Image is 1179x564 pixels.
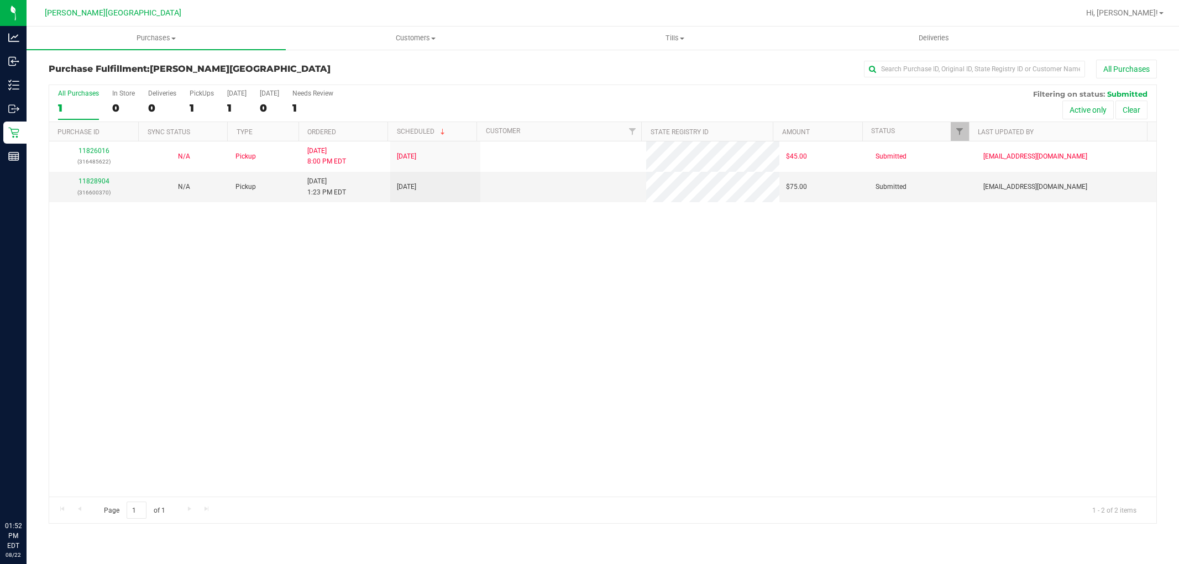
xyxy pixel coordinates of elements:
a: 11826016 [78,147,109,155]
inline-svg: Outbound [8,103,19,114]
a: Filter [623,122,641,141]
div: Needs Review [292,89,333,97]
button: N/A [178,151,190,162]
a: Scheduled [397,128,447,135]
inline-svg: Reports [8,151,19,162]
a: Tills [545,27,804,50]
div: All Purchases [58,89,99,97]
a: Status [871,127,895,135]
button: All Purchases [1096,60,1157,78]
iframe: Resource center unread badge [33,474,46,487]
div: 0 [148,102,176,114]
a: Deliveries [804,27,1063,50]
span: Tills [546,33,804,43]
inline-svg: Retail [8,127,19,138]
p: (316485622) [56,156,132,167]
a: Ordered [307,128,336,136]
div: 1 [227,102,247,114]
div: PickUps [190,89,214,97]
span: Purchases [27,33,286,43]
span: [EMAIL_ADDRESS][DOMAIN_NAME] [983,182,1087,192]
span: Pickup [235,182,256,192]
a: Last Updated By [978,128,1034,136]
div: Deliveries [148,89,176,97]
input: Search Purchase ID, Original ID, State Registry ID or Customer Name... [864,61,1085,77]
h3: Purchase Fulfillment: [49,64,418,74]
a: Amount [782,128,810,136]
div: In Store [112,89,135,97]
p: 01:52 PM EDT [5,521,22,551]
span: Not Applicable [178,183,190,191]
a: Filter [951,122,969,141]
button: N/A [178,182,190,192]
span: Submitted [1107,89,1147,98]
span: [PERSON_NAME][GEOGRAPHIC_DATA] [150,64,331,74]
span: [EMAIL_ADDRESS][DOMAIN_NAME] [983,151,1087,162]
div: 1 [190,102,214,114]
p: 08/22 [5,551,22,559]
div: [DATE] [260,89,279,97]
a: Purchase ID [57,128,99,136]
span: [DATE] [397,151,416,162]
span: Customers [286,33,544,43]
span: $45.00 [786,151,807,162]
span: [DATE] 8:00 PM EDT [307,146,346,167]
span: Deliveries [904,33,964,43]
div: 0 [260,102,279,114]
span: Submitted [876,151,906,162]
a: Customer [486,127,520,135]
div: 0 [112,102,135,114]
span: Not Applicable [178,152,190,160]
span: [DATE] 1:23 PM EDT [307,176,346,197]
inline-svg: Inbound [8,56,19,67]
span: Hi, [PERSON_NAME]! [1086,8,1158,17]
inline-svg: Analytics [8,32,19,43]
span: [DATE] [397,182,416,192]
div: 1 [292,102,333,114]
span: [PERSON_NAME][GEOGRAPHIC_DATA] [45,8,181,18]
div: 1 [58,102,99,114]
button: Clear [1115,101,1147,119]
a: 11828904 [78,177,109,185]
span: Pickup [235,151,256,162]
p: (316600370) [56,187,132,198]
div: [DATE] [227,89,247,97]
a: Type [237,128,253,136]
iframe: Resource center [11,476,44,509]
span: Submitted [876,182,906,192]
input: 1 [127,502,146,519]
span: $75.00 [786,182,807,192]
a: Purchases [27,27,286,50]
a: Sync Status [148,128,190,136]
a: Customers [286,27,545,50]
button: Active only [1062,101,1114,119]
span: 1 - 2 of 2 items [1083,502,1145,518]
inline-svg: Inventory [8,80,19,91]
a: State Registry ID [651,128,709,136]
span: Filtering on status: [1033,89,1105,98]
span: Page of 1 [95,502,174,519]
